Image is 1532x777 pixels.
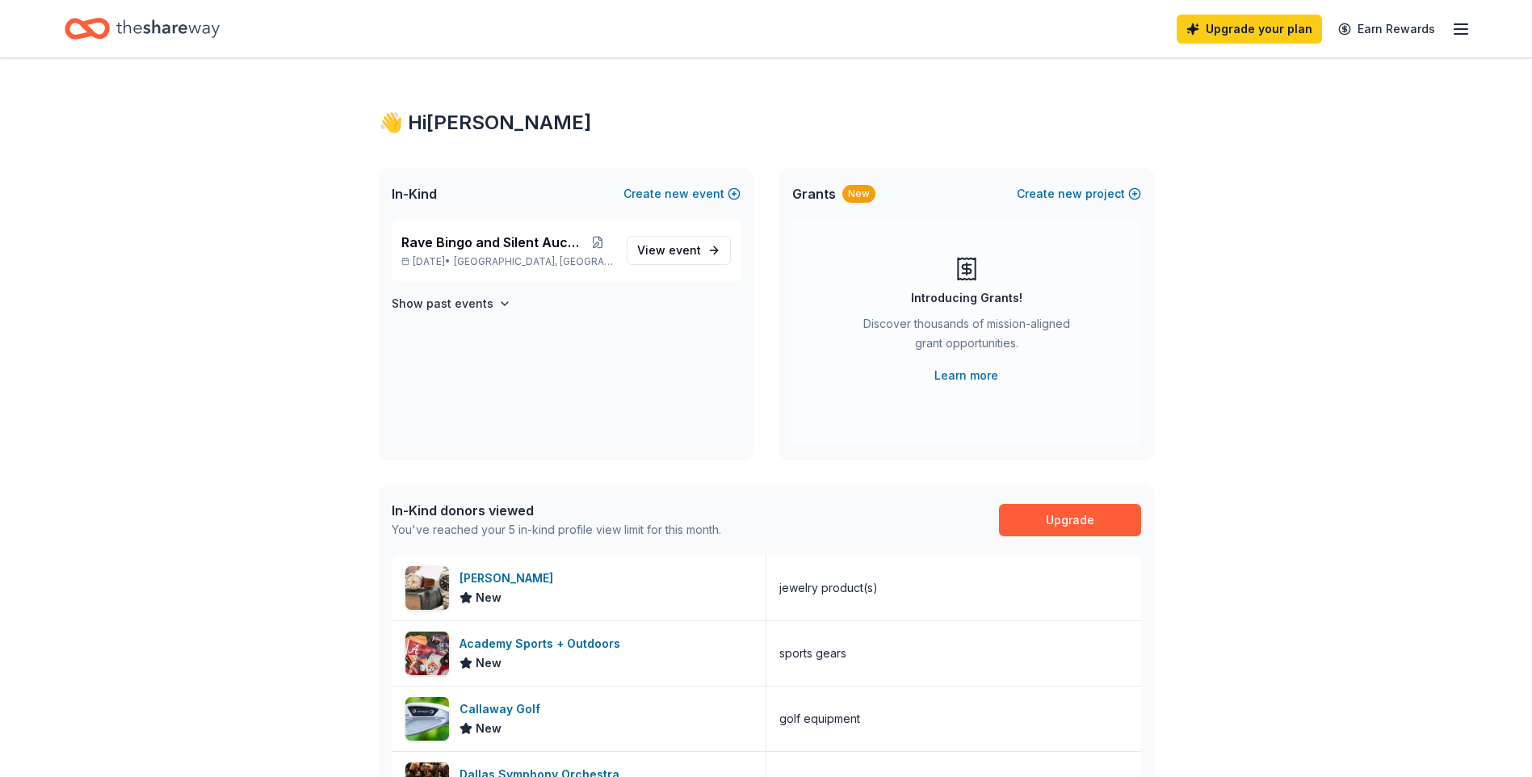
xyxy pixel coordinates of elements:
span: New [476,653,502,673]
div: sports gears [779,644,846,663]
span: [GEOGRAPHIC_DATA], [GEOGRAPHIC_DATA] [454,255,613,268]
a: Earn Rewards [1328,15,1445,44]
p: [DATE] • [401,255,614,268]
div: You've reached your 5 in-kind profile view limit for this month. [392,520,721,540]
div: Callaway Golf [460,699,547,719]
div: Introducing Grants! [911,288,1022,308]
div: New [842,185,875,203]
span: new [1058,184,1082,204]
div: [PERSON_NAME] [460,569,560,588]
span: event [669,243,701,257]
div: golf equipment [779,709,860,729]
a: Upgrade your plan [1177,15,1322,44]
h4: Show past events [392,294,493,313]
a: View event [627,236,731,265]
button: Createnewproject [1017,184,1141,204]
span: View [637,241,701,260]
span: New [476,719,502,738]
button: Show past events [392,294,511,313]
img: Image for Thomas Markle Jewelers [405,566,449,610]
span: In-Kind [392,184,437,204]
span: Rave Bingo and Silent Auction [401,233,583,252]
span: Grants [792,184,836,204]
a: Home [65,10,220,48]
div: Discover thousands of mission-aligned grant opportunities. [857,314,1077,359]
button: Createnewevent [623,184,741,204]
span: new [665,184,689,204]
img: Image for Callaway Golf [405,697,449,741]
img: Image for Academy Sports + Outdoors [405,632,449,675]
span: New [476,588,502,607]
div: In-Kind donors viewed [392,501,721,520]
div: jewelry product(s) [779,578,878,598]
a: Upgrade [999,504,1141,536]
div: Academy Sports + Outdoors [460,634,627,653]
a: Learn more [934,366,998,385]
div: 👋 Hi [PERSON_NAME] [379,110,1154,136]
